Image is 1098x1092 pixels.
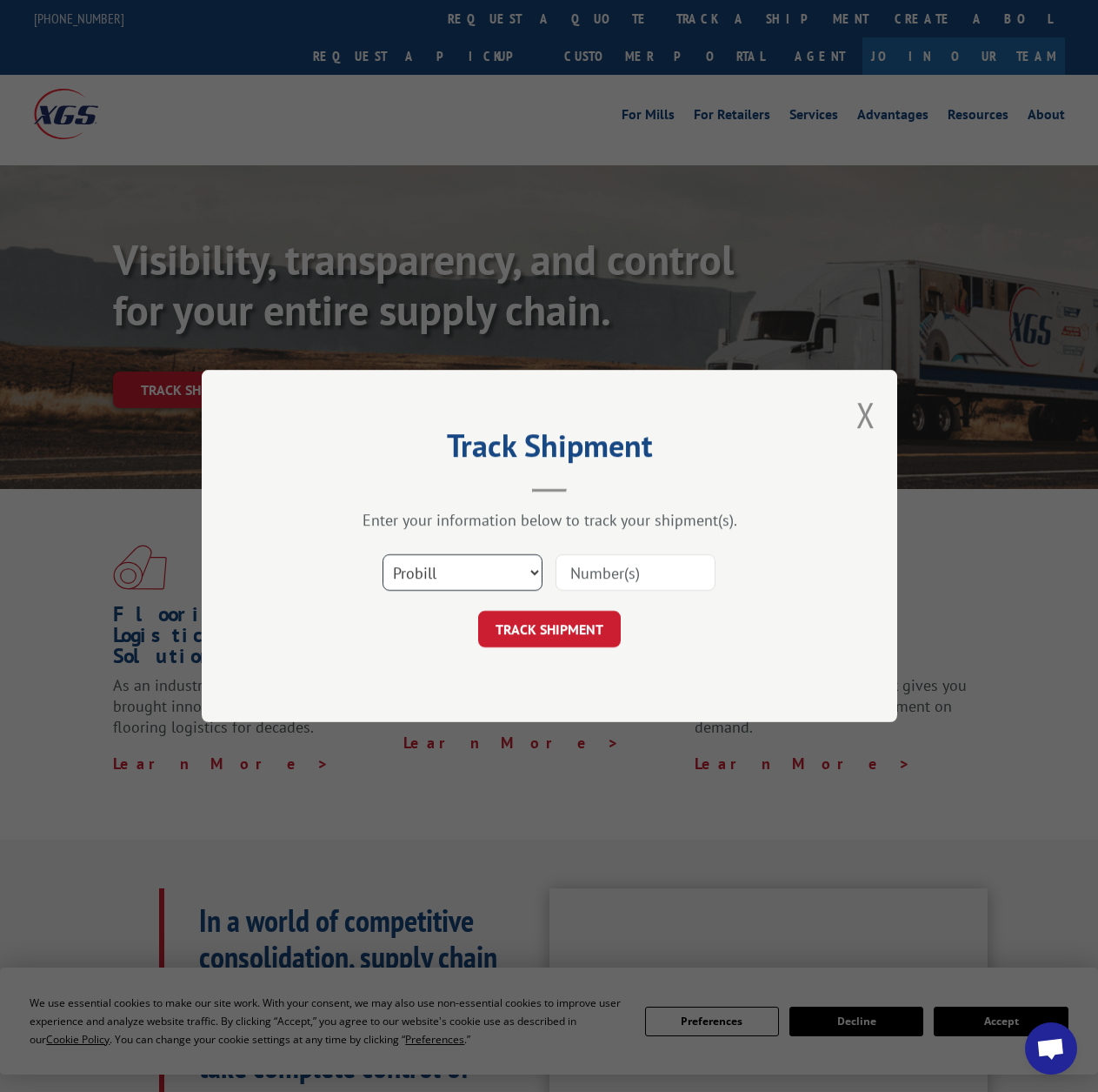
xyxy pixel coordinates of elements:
[1025,1022,1077,1075] a: Open chat
[289,433,810,466] h2: Track Shipment
[478,611,621,647] button: TRACK SHIPMENT
[289,510,810,530] div: Enter your information below to track your shipment(s).
[856,392,875,438] button: Close modal
[556,554,715,591] input: Number(s)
